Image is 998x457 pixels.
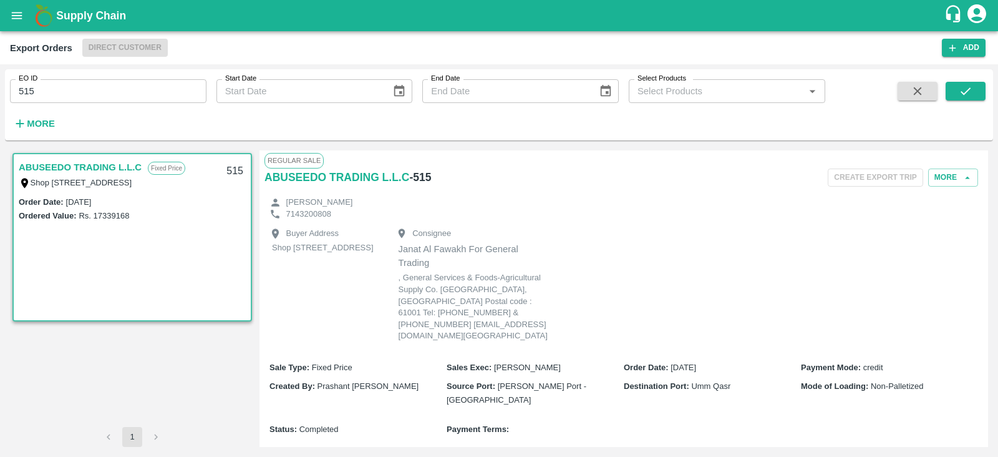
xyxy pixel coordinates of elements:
[10,79,206,103] input: Enter EO ID
[447,381,586,405] span: [PERSON_NAME] Port - [GEOGRAPHIC_DATA]
[31,3,56,28] img: logo
[19,211,76,220] label: Ordered Value:
[264,153,324,168] span: Regular Sale
[10,113,58,134] button: More
[269,381,315,391] b: Created By :
[317,381,419,391] span: Prashant [PERSON_NAME]
[412,228,451,240] p: Consignee
[269,425,297,434] b: Status :
[691,381,730,391] span: Umm Qasr
[219,157,251,186] div: 515
[594,79,618,103] button: Choose date
[399,242,548,270] p: Janat Al Fawakh For General Trading
[494,363,561,372] span: [PERSON_NAME]
[286,209,331,220] p: 7143200808
[19,197,64,207] label: Order Date :
[637,74,686,84] label: Select Products
[871,381,924,391] span: Non-Palletized
[216,79,382,103] input: Start Date
[56,7,944,24] a: Supply Chain
[97,427,168,447] nav: pagination navigation
[447,381,495,391] b: Source Port :
[286,197,353,209] p: [PERSON_NAME]
[264,169,409,186] a: ABUSEEDO TRADING L.L.C
[801,363,861,372] b: Payment Mode :
[122,427,142,447] button: page 1
[399,272,548,342] p: , General Services & Foods-Agricultural Supply Co. [GEOGRAPHIC_DATA], [GEOGRAPHIC_DATA] Postal co...
[299,425,339,434] span: Completed
[387,79,411,103] button: Choose date
[624,363,669,372] b: Order Date :
[2,1,31,30] button: open drawer
[10,40,72,56] div: Export Orders
[632,83,801,99] input: Select Products
[671,363,696,372] span: [DATE]
[19,74,37,84] label: EO ID
[19,159,142,175] a: ABUSEEDO TRADING L.L.C
[31,178,132,187] label: Shop [STREET_ADDRESS]
[863,363,883,372] span: credit
[447,363,492,372] b: Sales Exec :
[79,211,129,220] label: Rs. 17339168
[431,74,460,84] label: End Date
[272,242,374,254] p: Shop [STREET_ADDRESS]
[56,9,126,22] b: Supply Chain
[27,119,55,129] strong: More
[312,363,352,372] span: Fixed Price
[225,74,256,84] label: Start Date
[422,79,588,103] input: End Date
[804,83,820,99] button: Open
[966,2,988,29] div: account of current user
[286,228,339,240] p: Buyer Address
[928,169,978,187] button: More
[269,363,309,372] b: Sale Type :
[624,381,689,391] b: Destination Port :
[944,4,966,27] div: customer-support
[942,39,986,57] button: Add
[801,381,868,391] b: Mode of Loading :
[66,197,92,207] label: [DATE]
[148,162,185,175] p: Fixed Price
[447,425,509,434] b: Payment Terms :
[409,169,431,186] h6: - 515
